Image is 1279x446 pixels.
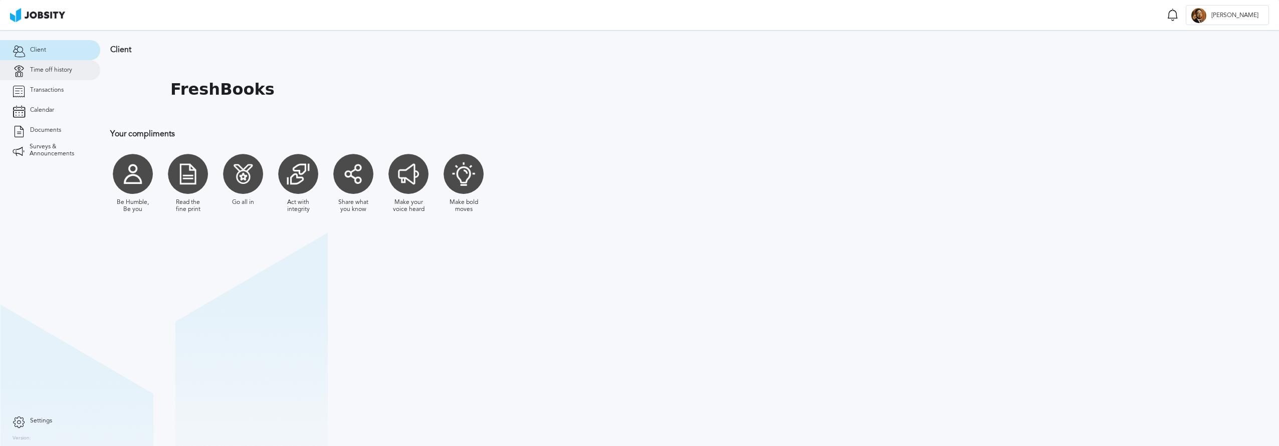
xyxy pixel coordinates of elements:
img: ab4bad089aa723f57921c736e9817d99.png [10,8,65,22]
div: Be Humble, Be you [115,199,150,213]
span: Client [30,47,46,54]
label: Version: [13,435,31,441]
h1: FreshBooks [170,80,275,99]
h3: Client [110,45,654,54]
span: Transactions [30,87,64,94]
div: Read the fine print [170,199,205,213]
div: Make your voice heard [391,199,426,213]
div: Go all in [232,199,254,206]
span: Documents [30,127,61,134]
span: [PERSON_NAME] [1206,12,1263,19]
span: Settings [30,417,52,424]
button: L[PERSON_NAME] [1186,5,1269,25]
span: Surveys & Announcements [30,143,88,157]
h3: Your compliments [110,129,654,138]
div: Act with integrity [281,199,316,213]
div: L [1191,8,1206,23]
div: Share what you know [336,199,371,213]
div: Make bold moves [446,199,481,213]
span: Time off history [30,67,72,74]
span: Calendar [30,107,54,114]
